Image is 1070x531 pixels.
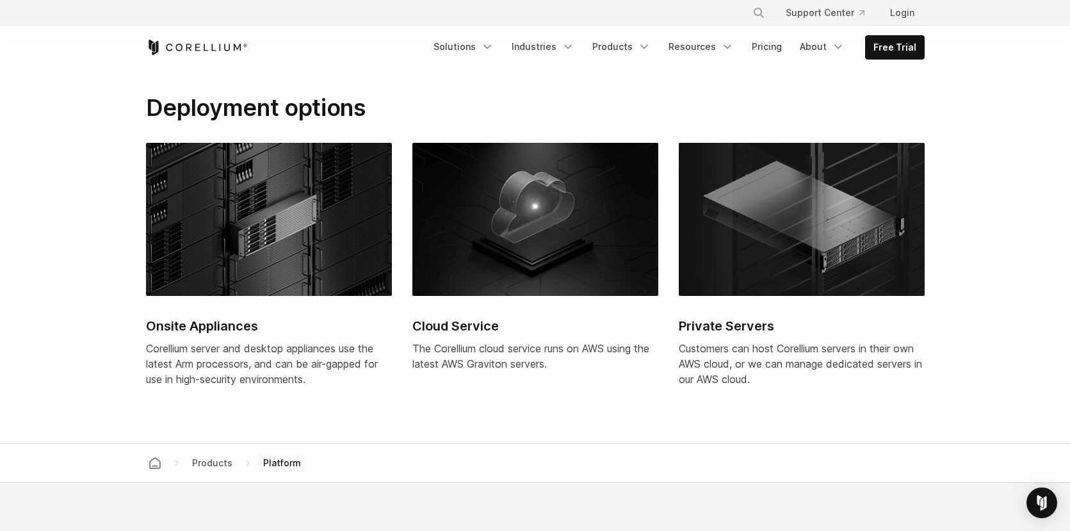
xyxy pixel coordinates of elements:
a: Products [585,35,658,58]
span: Platform [258,454,306,472]
a: Resources [661,35,742,58]
h2: Private Servers [679,316,925,336]
div: Customers can host Corellium servers in their own AWS cloud, or we can manage dedicated servers i... [679,341,925,387]
a: Corellium home [143,454,166,472]
h2: Onsite Appliances [146,316,392,336]
img: Dedicated servers for the AWS cloud [679,143,925,296]
a: About [792,35,852,58]
div: Navigation Menu [737,1,925,24]
a: Solutions [426,35,501,58]
a: Login [880,1,925,24]
a: Corellium Home [146,40,248,55]
h2: Deployment options [146,94,523,122]
img: Onsite Appliances for Corellium server and desktop appliances [146,143,392,296]
a: Industries [504,35,582,58]
h2: Cloud Service [412,316,658,336]
div: The Corellium cloud service runs on AWS using the latest AWS Graviton servers. [412,341,658,372]
a: Pricing [744,35,790,58]
a: Support Center [775,1,875,24]
a: Free Trial [866,36,924,59]
div: Products [187,456,238,470]
img: Corellium platform cloud service [412,143,658,296]
div: Navigation Menu [426,35,925,60]
span: Products [187,455,238,471]
div: Corellium server and desktop appliances use the latest Arm processors, and can be air-gapped for ... [146,341,392,387]
button: Search [747,1,770,24]
div: Open Intercom Messenger [1026,487,1057,518]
